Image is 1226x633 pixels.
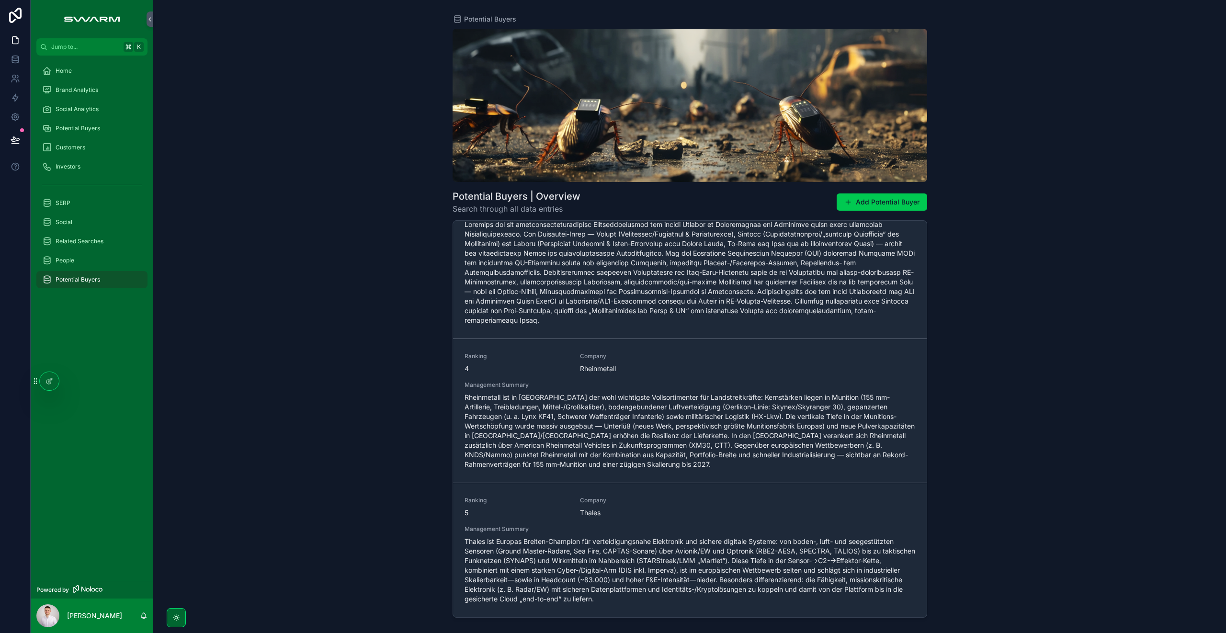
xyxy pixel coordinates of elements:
span: Potential Buyers [56,124,100,132]
span: Related Searches [56,237,103,245]
h1: Potential Buyers | Overview [453,190,580,203]
span: Management Summary [465,525,915,533]
span: Customers [56,144,85,151]
a: Ranking5CompanyThalesManagement SummaryThales ist Europas Breiten-Champion für verteidigungsnahe ... [453,483,927,617]
span: Potential Buyers [464,14,516,24]
span: Home [56,67,72,75]
a: Social [36,214,148,231]
span: Ranking [465,497,568,504]
span: Rheinmetall ist in [GEOGRAPHIC_DATA] der wohl wichtigste Vollsortimenter für Landstreitkräfte: Ke... [465,393,915,469]
span: Ranking [465,352,568,360]
a: Social Analytics [36,101,148,118]
span: Powered by [36,586,69,594]
a: Related Searches [36,233,148,250]
span: Brand Analytics [56,86,98,94]
span: Potential Buyers [56,276,100,283]
a: Potential Buyers [36,120,148,137]
a: Customers [36,139,148,156]
span: Social [56,218,72,226]
a: People [36,252,148,269]
span: Thales ist Europas Breiten-Champion für verteidigungsnahe Elektronik und sichere digitale Systeme... [465,537,915,604]
p: [PERSON_NAME] [67,611,122,621]
span: Investors [56,163,80,170]
span: Company [580,352,684,360]
span: Social Analytics [56,105,99,113]
button: Jump to...K [36,38,148,56]
div: scrollable content [31,56,153,301]
a: Potential Buyers [36,271,148,288]
a: SERP [36,194,148,212]
span: Search through all data entries [453,203,580,215]
span: Management Summary [465,381,915,389]
span: 5 [465,508,568,518]
a: Ranking4CompanyRheinmetallManagement SummaryRheinmetall ist in [GEOGRAPHIC_DATA] der wohl wichtig... [453,339,927,483]
a: Investors [36,158,148,175]
span: K [135,43,143,51]
span: Thales [580,508,684,518]
a: Home [36,62,148,79]
a: Brand Analytics [36,81,148,99]
a: Powered by [31,581,153,599]
span: 4 [465,364,568,373]
span: SERP [56,199,70,207]
img: App logo [59,11,125,27]
button: Add Potential Buyer [837,193,927,211]
a: Loremips dol sit ametconsecteturadipisc Elitseddoeiusmod tem incidi Utlabor et Doloremagnaa eni A... [453,166,927,339]
span: Rheinmetall [580,364,684,373]
span: Loremips dol sit ametconsecteturadipisc Elitseddoeiusmod tem incidi Utlabor et Doloremagnaa eni A... [465,220,915,325]
a: Potential Buyers [453,14,516,24]
span: People [56,257,74,264]
span: Company [580,497,684,504]
span: Jump to... [51,43,120,51]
